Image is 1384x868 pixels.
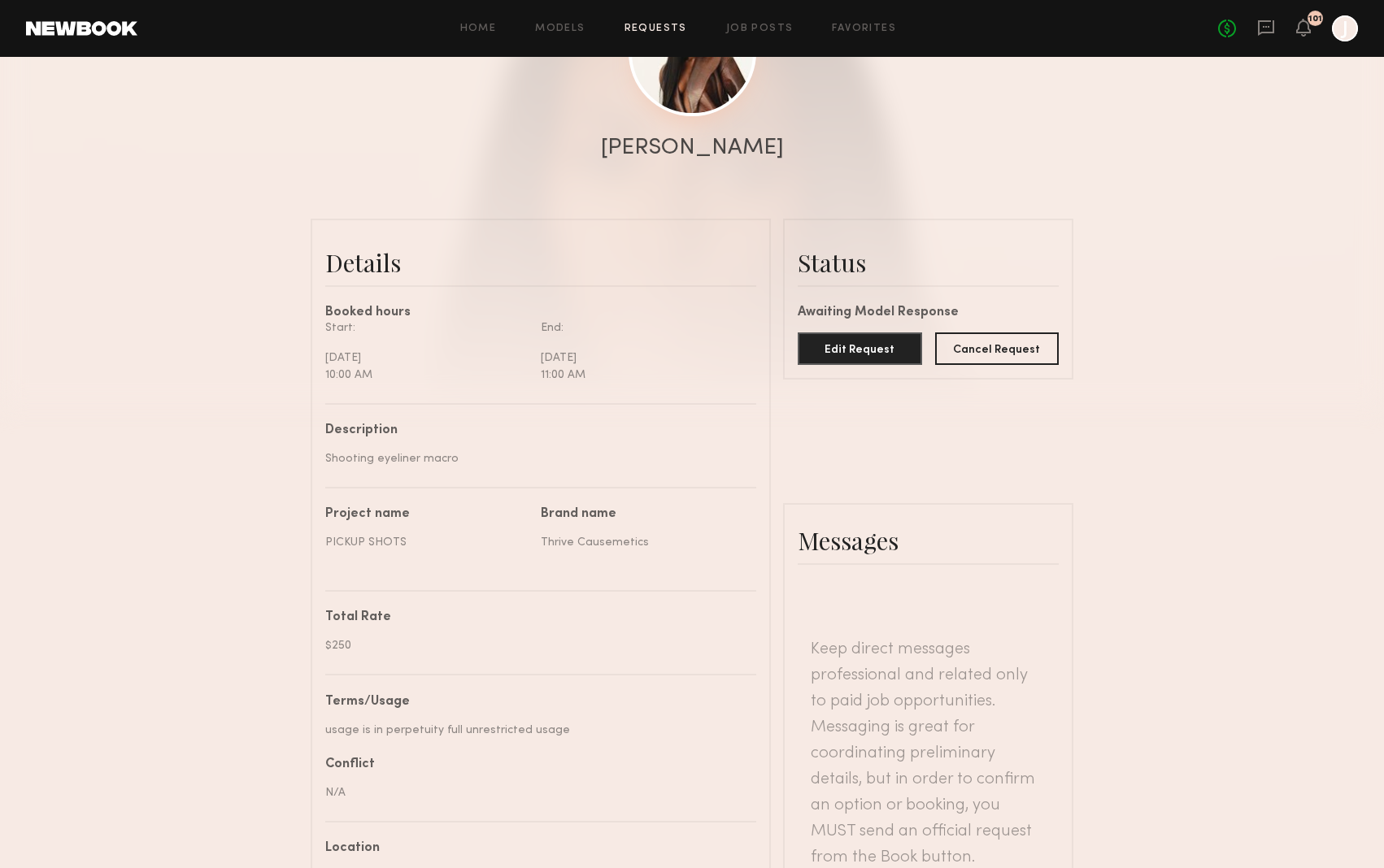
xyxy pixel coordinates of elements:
[541,534,744,551] div: Thrive Causemetics
[1308,15,1322,24] div: 101
[325,758,744,771] div: Conflict
[798,332,922,365] button: Edit Request
[460,24,497,34] a: Home
[601,137,784,159] div: [PERSON_NAME]
[325,611,744,624] div: Total Rate
[325,367,529,384] div: 10:00 AM
[541,508,744,521] div: Brand name
[325,534,529,551] div: PICKUP SHOTS
[325,842,744,855] div: Location
[798,246,1059,279] div: Status
[325,722,744,739] div: usage is in perpetuity full unrestricted usage
[798,306,1059,319] div: Awaiting Model Response
[726,24,794,34] a: Job Posts
[1332,15,1358,41] a: J
[325,696,744,709] div: Terms/Usage
[541,319,744,336] div: End:
[325,508,529,521] div: Project name
[832,24,896,34] a: Favorites
[325,637,744,654] div: $250
[625,24,687,34] a: Requests
[325,424,744,437] div: Description
[325,450,744,467] div: Shooting eyeliner macro
[541,367,744,384] div: 11:00 AM
[535,24,585,34] a: Models
[325,306,756,319] div: Booked hours
[935,332,1060,365] button: Cancel Request
[541,349,744,367] div: [DATE]
[325,246,756,279] div: Details
[325,349,529,367] div: [DATE]
[325,319,529,336] div: Start:
[325,784,744,801] div: N/A
[798,524,1059,557] div: Messages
